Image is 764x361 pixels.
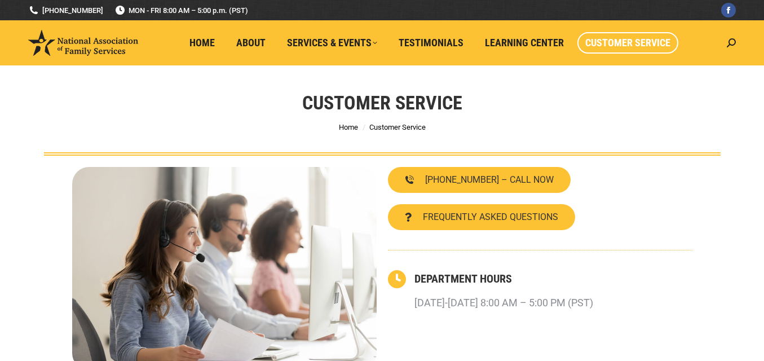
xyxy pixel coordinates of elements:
[414,293,593,313] p: [DATE]-[DATE] 8:00 AM – 5:00 PM (PST)
[236,37,266,49] span: About
[391,32,471,54] a: Testimonials
[477,32,572,54] a: Learning Center
[585,37,670,49] span: Customer Service
[339,123,358,131] a: Home
[228,32,273,54] a: About
[114,5,248,16] span: MON - FRI 8:00 AM – 5:00 p.m. (PST)
[425,175,554,184] span: [PHONE_NUMBER] – CALL NOW
[388,167,571,193] a: [PHONE_NUMBER] – CALL NOW
[302,90,462,115] h1: Customer Service
[399,37,463,49] span: Testimonials
[369,123,426,131] span: Customer Service
[28,30,138,56] img: National Association of Family Services
[423,213,558,222] span: FREQUENTLY ASKED QUESTIONS
[414,272,512,285] a: DEPARTMENT HOURS
[485,37,564,49] span: Learning Center
[28,5,103,16] a: [PHONE_NUMBER]
[577,32,678,54] a: Customer Service
[388,204,575,230] a: FREQUENTLY ASKED QUESTIONS
[189,37,215,49] span: Home
[287,37,377,49] span: Services & Events
[182,32,223,54] a: Home
[721,3,736,17] a: Facebook page opens in new window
